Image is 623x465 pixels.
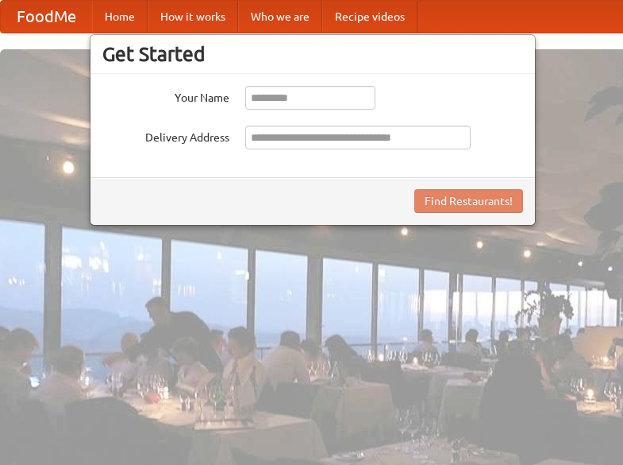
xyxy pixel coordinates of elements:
[102,86,229,106] label: Your Name
[1,1,92,33] a: FoodMe
[102,126,229,145] label: Delivery Address
[102,42,523,66] h3: Get Started
[92,1,148,33] a: Home
[148,1,238,33] a: How it works
[322,1,417,33] a: Recipe videos
[414,189,523,213] button: Find Restaurants!
[238,1,322,33] a: Who we are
